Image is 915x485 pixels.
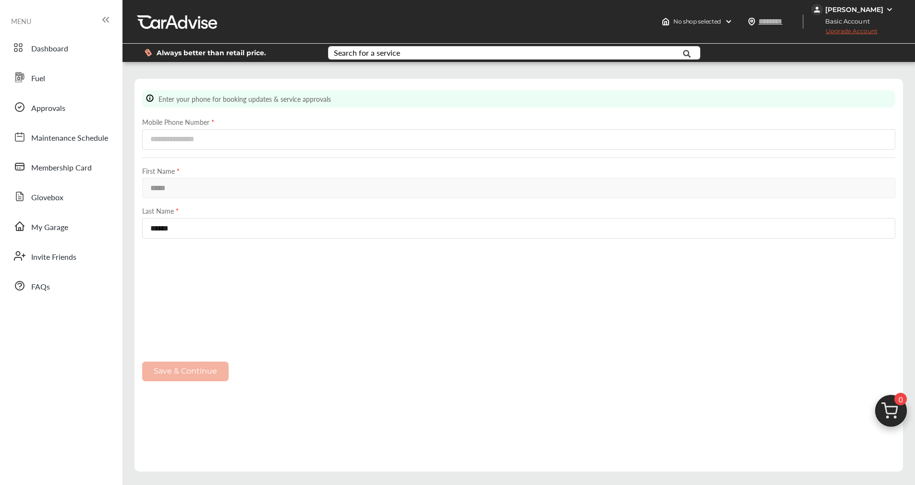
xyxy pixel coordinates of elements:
a: Dashboard [9,35,113,60]
a: FAQs [9,273,113,298]
span: Membership Card [31,162,92,174]
label: Last Name [142,206,895,216]
label: First Name [142,166,895,176]
span: Approvals [31,102,65,115]
span: No shop selected [673,18,721,25]
img: WGsFRI8htEPBVLJbROoPRyZpYNWhNONpIPPETTm6eUC0GeLEiAAAAAElFTkSuQmCC [886,6,893,13]
span: FAQs [31,281,50,293]
img: dollor_label_vector.a70140d1.svg [145,48,152,57]
span: Dashboard [31,43,68,55]
a: My Garage [9,214,113,239]
a: Membership Card [9,154,113,179]
img: info-Icon.6181e609.svg [146,94,154,102]
a: Fuel [9,65,113,90]
img: location_vector.a44bc228.svg [748,18,756,25]
div: Enter your phone for booking updates & service approvals [142,90,895,108]
img: header-divider.bc55588e.svg [803,14,804,29]
span: MENU [11,17,31,25]
a: Glovebox [9,184,113,209]
span: Basic Account [812,16,877,26]
img: cart_icon.3d0951e8.svg [868,390,914,436]
span: My Garage [31,221,68,234]
img: jVpblrzwTbfkPYzPPzSLxeg0AAAAASUVORK5CYII= [811,4,823,15]
span: Fuel [31,73,45,85]
label: Mobile Phone Number [142,117,895,127]
a: Invite Friends [9,243,113,268]
img: header-home-logo.8d720a4f.svg [662,18,670,25]
span: 0 [894,393,907,405]
a: Approvals [9,95,113,120]
span: Always better than retail price. [157,49,266,56]
a: Maintenance Schedule [9,124,113,149]
span: Invite Friends [31,251,76,264]
span: Glovebox [31,192,63,204]
div: [PERSON_NAME] [825,5,883,14]
span: Maintenance Schedule [31,132,108,145]
img: header-down-arrow.9dd2ce7d.svg [725,18,732,25]
span: Upgrade Account [811,27,878,39]
div: Search for a service [334,49,400,57]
